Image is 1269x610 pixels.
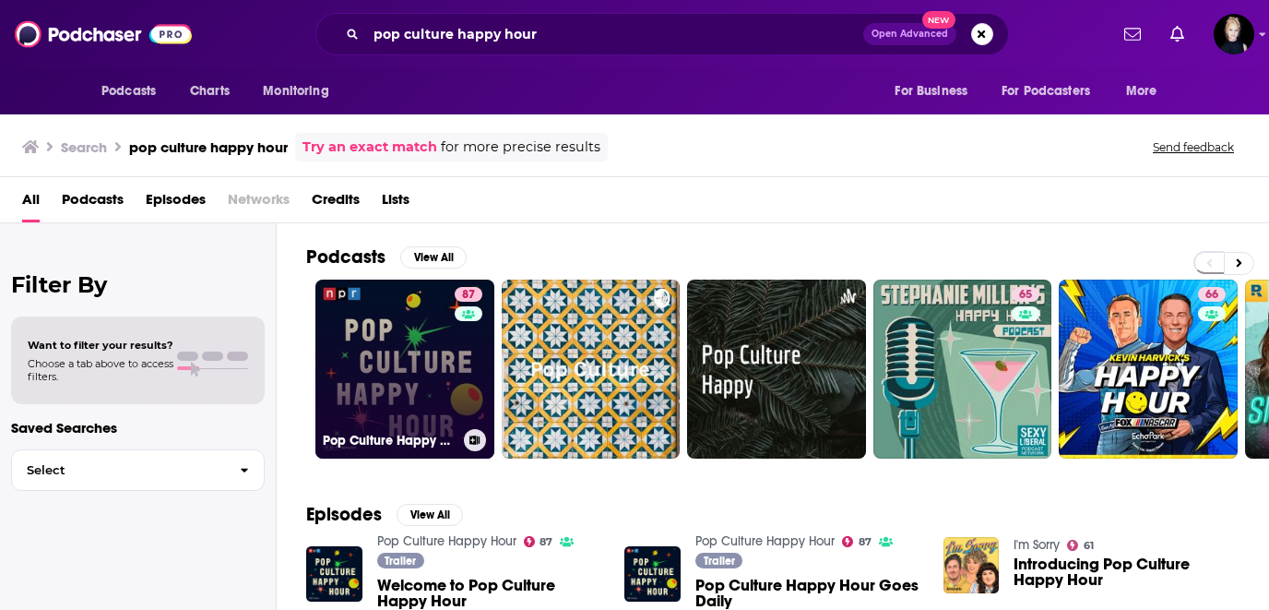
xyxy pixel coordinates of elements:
[12,464,225,476] span: Select
[859,538,872,546] span: 87
[178,74,241,109] a: Charts
[1014,556,1239,588] a: Introducing Pop Culture Happy Hour
[524,536,553,547] a: 87
[11,419,265,437] p: Saved Searches
[943,537,1000,593] img: Introducing Pop Culture Happy Hour
[1198,287,1226,302] a: 66
[1126,78,1157,104] span: More
[62,185,124,222] a: Podcasts
[873,280,1052,459] a: 65
[1019,286,1032,305] span: 65
[146,185,206,222] a: Episodes
[455,287,482,302] a: 87
[624,546,681,603] img: Pop Culture Happy Hour Goes Daily
[842,536,872,547] a: 87
[400,246,467,269] button: View All
[695,533,835,549] a: Pop Culture Happy Hour
[28,339,173,352] span: Want to filter your results?
[22,185,40,222] a: All
[397,504,463,526] button: View All
[882,74,990,109] button: open menu
[315,13,1009,55] div: Search podcasts, credits, & more...
[1214,14,1254,54] span: Logged in as Passell
[315,280,494,459] a: 87Pop Culture Happy Hour
[385,556,416,567] span: Trailer
[462,286,475,305] span: 87
[250,74,352,109] button: open menu
[704,556,735,567] span: Trailer
[190,78,230,104] span: Charts
[1214,14,1254,54] img: User Profile
[441,137,600,158] span: for more precise results
[895,78,967,104] span: For Business
[306,503,382,526] h2: Episodes
[306,245,467,269] a: PodcastsView All
[101,78,156,104] span: Podcasts
[11,449,265,491] button: Select
[382,185,409,222] a: Lists
[1205,286,1218,305] span: 66
[129,138,288,156] h3: pop culture happy hour
[1214,14,1254,54] button: Show profile menu
[306,503,463,526] a: EpisodesView All
[1014,537,1060,553] a: I'm Sorry
[922,11,955,29] span: New
[15,17,192,52] img: Podchaser - Follow, Share and Rate Podcasts
[89,74,180,109] button: open menu
[863,23,956,45] button: Open AdvancedNew
[11,271,265,298] h2: Filter By
[28,357,173,383] span: Choose a tab above to access filters.
[302,137,437,158] a: Try an exact match
[366,19,863,49] input: Search podcasts, credits, & more...
[1117,18,1148,50] a: Show notifications dropdown
[1012,287,1039,302] a: 65
[377,578,603,609] a: Welcome to Pop Culture Happy Hour
[1002,78,1090,104] span: For Podcasters
[61,138,107,156] h3: Search
[990,74,1117,109] button: open menu
[540,538,552,546] span: 87
[306,546,362,603] img: Welcome to Pop Culture Happy Hour
[306,245,385,269] h2: Podcasts
[228,185,290,222] span: Networks
[1163,18,1192,50] a: Show notifications dropdown
[1059,280,1238,459] a: 66
[377,533,516,549] a: Pop Culture Happy Hour
[263,78,328,104] span: Monitoring
[312,185,360,222] a: Credits
[1113,74,1180,109] button: open menu
[1067,540,1094,551] a: 61
[323,433,457,449] h3: Pop Culture Happy Hour
[1084,542,1094,550] span: 61
[695,578,921,609] a: Pop Culture Happy Hour Goes Daily
[872,30,948,39] span: Open Advanced
[1147,139,1239,155] button: Send feedback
